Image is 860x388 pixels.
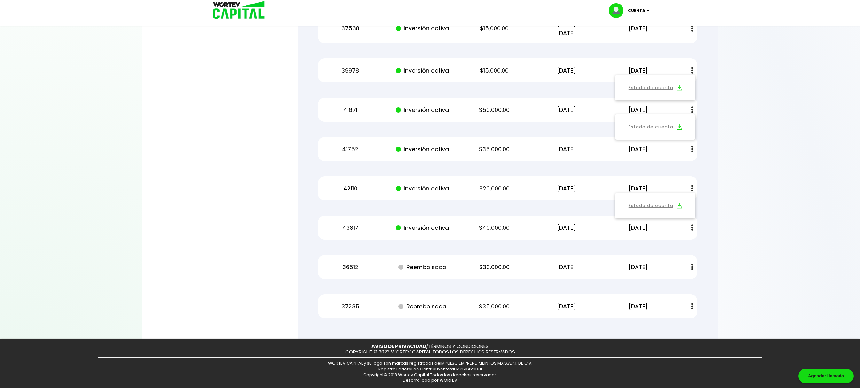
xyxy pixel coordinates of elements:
p: [DATE] [608,105,669,115]
p: Inversión activa [392,66,453,75]
p: 37235 [320,302,381,311]
span: Registro Federal de Contribuyentes: IEM250423D31 [378,366,482,372]
p: Reembolsada [392,302,453,311]
p: [DATE] [608,184,669,193]
a: AVISO DE PRIVACIDAD [371,343,426,350]
p: $30,000.00 [464,262,525,272]
p: [DATE] [608,262,669,272]
p: [DATE] [536,144,597,154]
p: $15,000.00 [464,24,525,33]
p: Inversión activa [392,184,453,193]
p: $40,000.00 [464,223,525,233]
p: Inversión activa [392,105,453,115]
p: $35,000.00 [464,302,525,311]
p: [DATE] [536,302,597,311]
p: $15,000.00 [464,66,525,75]
p: Inversión activa [392,144,453,154]
p: Reembolsada [392,262,453,272]
span: Copyright© 2018 Wortev Capital Todos los derechos reservados [363,372,497,378]
p: 37538 [320,24,381,33]
p: [DATE] [536,184,597,193]
p: 41671 [320,105,381,115]
p: Inversión activa [392,24,453,33]
p: [DATE] [536,105,597,115]
span: WORTEV CAPITAL y su logo son marcas registradas de IMPULSO EMPRENDIMEINTOS MX S.A.P.I. DE C.V. [328,360,532,366]
button: Estado de cuenta [619,197,692,214]
img: icon-down [645,10,654,12]
p: 36512 [320,262,381,272]
p: [DATE] [608,24,669,33]
p: Cuenta [628,6,645,15]
p: / [371,344,489,349]
p: 43817 [320,223,381,233]
p: 42110 [320,184,381,193]
p: [DATE] [536,262,597,272]
a: Estado de cuenta [629,202,673,210]
p: $35,000.00 [464,144,525,154]
div: Agendar llamada [798,369,854,383]
p: [DATE] [608,223,669,233]
p: [DATE] [608,302,669,311]
p: $50,000.00 [464,105,525,115]
p: Inversión activa [392,223,453,233]
p: COPYRIGHT © 2023 WORTEV CAPITAL TODOS LOS DERECHOS RESERVADOS [345,349,515,355]
button: Estado de cuenta [619,118,692,136]
a: Estado de cuenta [629,123,673,131]
p: [DATE] [608,66,669,75]
img: profile-image [609,3,628,18]
p: [DATE] [608,144,669,154]
p: 39978 [320,66,381,75]
p: [DATE] [536,223,597,233]
button: Estado de cuenta [619,79,692,97]
p: $20,000.00 [464,184,525,193]
p: 41752 [320,144,381,154]
a: TÉRMINOS Y CONDICIONES [428,343,489,350]
a: Estado de cuenta [629,84,673,92]
p: [DATE] [536,66,597,75]
p: [DATE] [DATE] [536,19,597,38]
span: Desarrollado por WORTEV [403,377,457,383]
